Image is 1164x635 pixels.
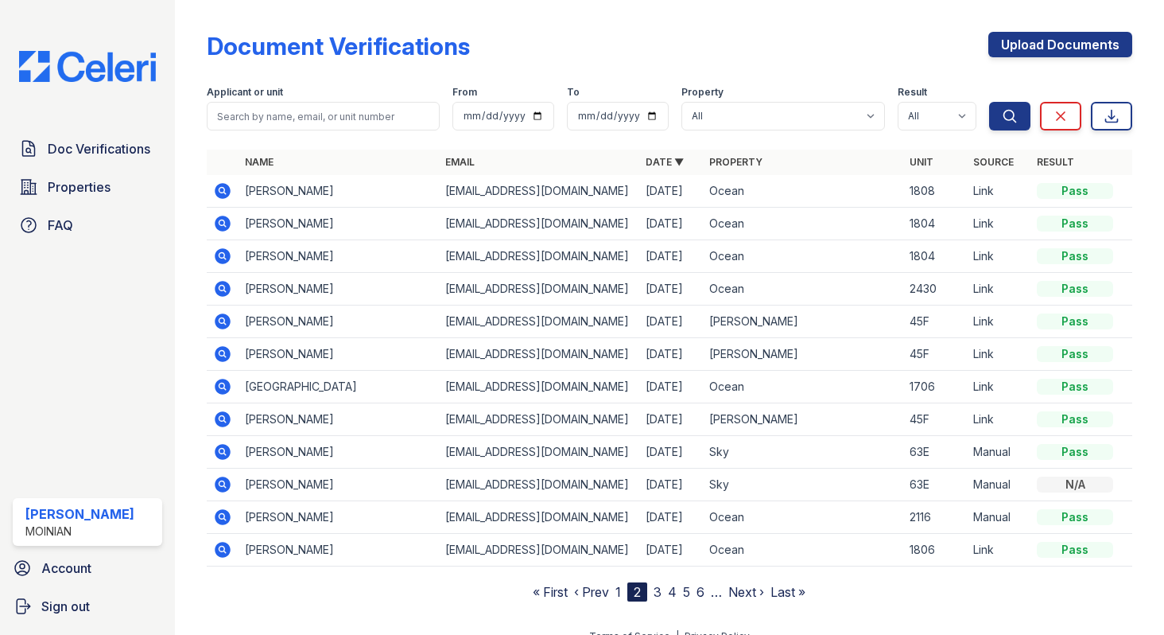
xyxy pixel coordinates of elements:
[903,240,967,273] td: 1804
[703,436,903,469] td: Sky
[646,156,684,168] a: Date ▼
[903,338,967,371] td: 45F
[239,403,439,436] td: [PERSON_NAME]
[967,534,1030,567] td: Link
[245,156,274,168] a: Name
[696,584,704,600] a: 6
[48,139,150,158] span: Doc Verifications
[967,501,1030,534] td: Manual
[533,584,568,600] a: « First
[1037,346,1113,362] div: Pass
[1037,509,1113,525] div: Pass
[967,175,1030,208] td: Link
[703,175,903,208] td: Ocean
[1037,411,1113,427] div: Pass
[207,32,470,60] div: Document Verifications
[1037,379,1113,395] div: Pass
[967,371,1030,403] td: Link
[988,32,1132,57] a: Upload Documents
[903,501,967,534] td: 2116
[639,208,703,240] td: [DATE]
[967,208,1030,240] td: Link
[1037,183,1113,199] div: Pass
[239,501,439,534] td: [PERSON_NAME]
[967,338,1030,371] td: Link
[13,171,162,203] a: Properties
[6,552,169,584] a: Account
[452,86,477,99] label: From
[1037,314,1113,329] div: Pass
[239,273,439,306] td: [PERSON_NAME]
[6,51,169,82] img: CE_Logo_Blue-a8612792a0a2168367f1c8372b55b34899dd931a85d93a1a3d3e32e68fde9ad4.png
[1037,444,1113,460] div: Pass
[639,273,703,306] td: [DATE]
[439,534,639,567] td: [EMAIL_ADDRESS][DOMAIN_NAME]
[1037,248,1113,264] div: Pass
[1037,156,1074,168] a: Result
[639,175,703,208] td: [DATE]
[703,501,903,534] td: Ocean
[703,338,903,371] td: [PERSON_NAME]
[703,469,903,501] td: Sky
[439,436,639,469] td: [EMAIL_ADDRESS][DOMAIN_NAME]
[239,338,439,371] td: [PERSON_NAME]
[967,469,1030,501] td: Manual
[973,156,1014,168] a: Source
[439,208,639,240] td: [EMAIL_ADDRESS][DOMAIN_NAME]
[639,436,703,469] td: [DATE]
[910,156,933,168] a: Unit
[6,590,169,622] a: Sign out
[903,469,967,501] td: 63E
[967,273,1030,306] td: Link
[639,371,703,403] td: [DATE]
[439,175,639,208] td: [EMAIL_ADDRESS][DOMAIN_NAME]
[239,306,439,338] td: [PERSON_NAME]
[41,597,90,616] span: Sign out
[239,469,439,501] td: [PERSON_NAME]
[439,403,639,436] td: [EMAIL_ADDRESS][DOMAIN_NAME]
[903,371,967,403] td: 1706
[567,86,580,99] label: To
[445,156,475,168] a: Email
[703,306,903,338] td: [PERSON_NAME]
[239,175,439,208] td: [PERSON_NAME]
[967,403,1030,436] td: Link
[239,240,439,273] td: [PERSON_NAME]
[639,338,703,371] td: [DATE]
[13,133,162,165] a: Doc Verifications
[207,102,440,131] input: Search by name, email, or unit number
[703,371,903,403] td: Ocean
[639,306,703,338] td: [DATE]
[239,208,439,240] td: [PERSON_NAME]
[439,338,639,371] td: [EMAIL_ADDRESS][DOMAIN_NAME]
[25,504,134,524] div: [PERSON_NAME]
[1037,477,1113,493] div: N/A
[639,240,703,273] td: [DATE]
[41,559,91,578] span: Account
[13,209,162,241] a: FAQ
[48,177,111,197] span: Properties
[639,501,703,534] td: [DATE]
[967,436,1030,469] td: Manual
[903,306,967,338] td: 45F
[439,306,639,338] td: [EMAIL_ADDRESS][DOMAIN_NAME]
[639,403,703,436] td: [DATE]
[1037,281,1113,297] div: Pass
[439,240,639,273] td: [EMAIL_ADDRESS][DOMAIN_NAME]
[703,273,903,306] td: Ocean
[903,273,967,306] td: 2430
[48,216,73,235] span: FAQ
[683,584,690,600] a: 5
[239,371,439,403] td: [GEOGRAPHIC_DATA]
[207,86,283,99] label: Applicant or unit
[728,584,764,600] a: Next ›
[627,582,647,602] div: 2
[703,403,903,436] td: [PERSON_NAME]
[703,240,903,273] td: Ocean
[967,240,1030,273] td: Link
[439,501,639,534] td: [EMAIL_ADDRESS][DOMAIN_NAME]
[239,534,439,567] td: [PERSON_NAME]
[239,436,439,469] td: [PERSON_NAME]
[1037,542,1113,558] div: Pass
